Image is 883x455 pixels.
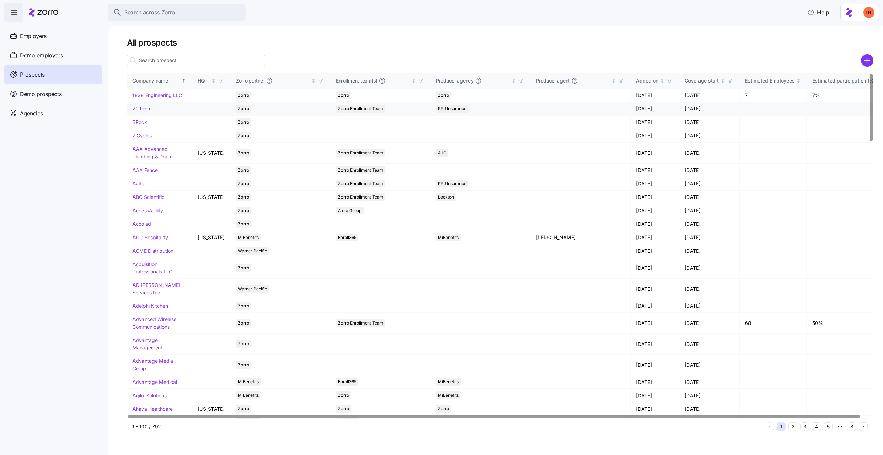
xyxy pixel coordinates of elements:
[338,105,383,113] span: Zorro Enrollment Team
[863,7,874,18] img: f3711480c2c985a33e19d88a07d4c111
[631,299,679,313] td: [DATE]
[338,234,356,241] span: Enroll365
[238,180,249,187] span: Zorro
[132,92,182,98] a: 1828 Engineering LLC
[236,77,265,84] span: Zorro partner
[631,204,679,217] td: [DATE]
[238,149,249,157] span: Zorro
[4,104,102,123] a: Agencies
[132,146,171,159] a: AAA Advanced Plumbing & Drain
[238,405,249,413] span: Zorro
[238,361,249,369] span: Zorro
[238,91,249,99] span: Zorro
[777,422,786,431] button: 1
[536,77,570,84] span: Producer agent
[438,405,449,413] span: Zorro
[631,355,679,375] td: [DATE]
[796,78,801,83] div: Not sorted
[238,234,259,241] span: MiBenefits
[132,282,180,296] a: AD [PERSON_NAME] Services Inc.
[765,422,774,431] button: Previous page
[679,334,740,355] td: [DATE]
[788,422,797,431] button: 2
[192,191,230,204] td: [US_STATE]
[800,422,809,431] button: 3
[4,26,102,46] a: Employers
[192,402,230,416] td: [US_STATE]
[631,231,679,244] td: [DATE]
[631,177,679,191] td: [DATE]
[338,193,383,201] span: Zorro Enrollment Team
[812,422,821,431] button: 4
[679,129,740,143] td: [DATE]
[132,194,165,200] a: ABC Scientific
[238,247,267,255] span: Warner Pacific
[631,73,679,89] th: Added onNot sorted
[330,73,430,89] th: Enrollment team(s)Not sorted
[631,143,679,163] td: [DATE]
[108,4,246,21] button: Search across Zorro...
[530,231,631,244] td: [PERSON_NAME]
[238,118,249,126] span: Zorro
[636,77,658,85] div: Added on
[679,244,740,258] td: [DATE]
[132,167,158,173] a: AAA Fence
[631,313,679,333] td: [DATE]
[181,78,186,83] div: Sorted ascending
[311,78,316,83] div: Not sorted
[679,164,740,177] td: [DATE]
[611,78,616,83] div: Not sorted
[238,302,249,310] span: Zorro
[679,89,740,102] td: [DATE]
[338,319,383,327] span: Zorro Enrollment Team
[336,77,377,84] span: Enrollment team(s)
[631,244,679,258] td: [DATE]
[740,89,807,102] td: 7
[679,73,740,89] th: Coverage startNot sorted
[192,73,230,89] th: HQNot sorted
[679,177,740,191] td: [DATE]
[238,378,259,386] span: MiBenefits
[740,313,807,333] td: 68
[4,84,102,104] a: Demo prospects
[4,46,102,65] a: Demo employers
[430,73,530,89] th: Producer agencyNot sorted
[132,248,173,254] a: ACME Distribution
[20,109,43,118] span: Agencies
[631,258,679,279] td: [DATE]
[132,207,163,213] a: AccessAbility
[127,37,873,48] h1: All prospects
[631,191,679,204] td: [DATE]
[132,181,146,186] a: Aalba
[20,90,62,98] span: Demo prospects
[631,389,679,402] td: [DATE]
[530,73,631,89] th: Producer agentNot sorted
[679,355,740,375] td: [DATE]
[132,106,150,112] a: 21 Tech
[192,231,230,244] td: [US_STATE]
[438,91,449,99] span: Zorro
[338,180,383,187] span: Zorro Enrollment Team
[438,105,466,113] span: PRJ Insurance
[631,89,679,102] td: [DATE]
[20,32,47,40] span: Employers
[438,193,454,201] span: Lockton
[720,78,725,83] div: Not sorted
[740,73,807,89] th: Estimated EmployeesNot sorted
[124,8,180,17] span: Search across Zorro...
[238,391,259,399] span: MiBenefits
[802,6,835,19] button: Help
[132,358,173,371] a: Advantage Media Group
[132,337,162,351] a: Advantage Management
[338,391,349,399] span: Zorro
[679,217,740,231] td: [DATE]
[631,334,679,355] td: [DATE]
[230,73,330,89] th: Zorro partnerNot sorted
[438,234,459,241] span: MiBenefits
[436,77,474,84] span: Producer agency
[438,149,446,157] span: AJG
[132,423,762,430] div: 1 - 100 / 792
[679,389,740,402] td: [DATE]
[679,313,740,333] td: [DATE]
[132,261,172,275] a: Acquisition Professionals LLC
